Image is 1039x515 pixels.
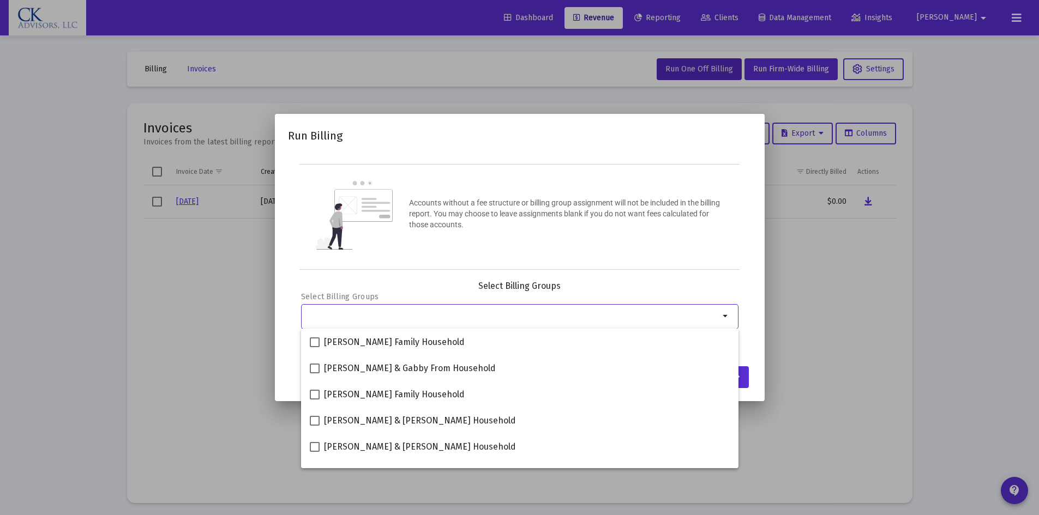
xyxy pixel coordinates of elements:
[324,336,465,349] span: [PERSON_NAME] Family Household
[409,197,723,230] p: Accounts without a fee structure or billing group assignment will not be included in the billing ...
[301,281,738,292] div: Select Billing Groups
[316,181,393,250] img: question
[324,466,482,480] span: The [PERSON_NAME] Family Household
[288,127,343,144] h2: Run Billing
[324,362,496,375] span: [PERSON_NAME] & Gabby From Household
[324,440,516,453] span: [PERSON_NAME] & [PERSON_NAME] Household
[719,310,732,323] mat-icon: arrow_drop_down
[301,292,379,301] label: Select Billing Groups
[307,310,719,323] mat-chip-list: Selection
[324,388,465,401] span: [PERSON_NAME] Family Household
[324,414,516,427] span: [PERSON_NAME] & [PERSON_NAME] Household
[291,372,346,383] a: Cancel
